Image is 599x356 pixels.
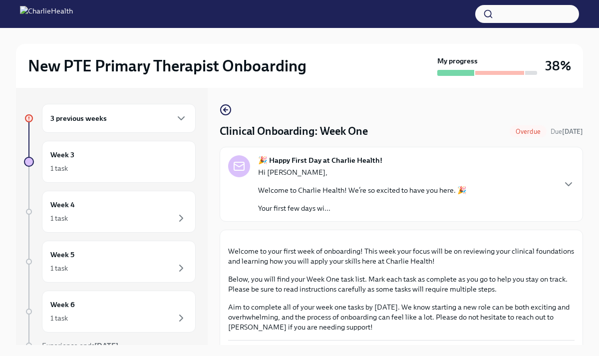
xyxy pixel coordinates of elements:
[562,128,583,135] strong: [DATE]
[24,191,196,233] a: Week 41 task
[24,141,196,183] a: Week 31 task
[228,302,575,332] p: Aim to complete all of your week one tasks by [DATE]. We know starting a new role can be both exc...
[228,246,575,266] p: Welcome to your first week of onboarding! This week your focus will be on reviewing your clinical...
[551,127,583,136] span: September 20th, 2025 08:00
[50,299,75,310] h6: Week 6
[228,274,575,294] p: Below, you will find your Week One task list. Mark each task as complete as you go to help you st...
[42,341,118,350] span: Experience ends
[50,263,68,273] div: 1 task
[28,56,306,76] h2: New PTE Primary Therapist Onboarding
[545,57,571,75] h3: 38%
[42,104,196,133] div: 3 previous weeks
[50,313,68,323] div: 1 task
[24,291,196,333] a: Week 61 task
[437,56,478,66] strong: My progress
[510,128,547,135] span: Overdue
[258,203,467,213] p: Your first few days wi...
[50,163,68,173] div: 1 task
[50,113,107,124] h6: 3 previous weeks
[551,128,583,135] span: Due
[20,6,73,22] img: CharlieHealth
[50,149,74,160] h6: Week 3
[258,185,467,195] p: Welcome to Charlie Health! We’re so excited to have you here. 🎉
[50,213,68,223] div: 1 task
[94,341,118,350] strong: [DATE]
[50,199,75,210] h6: Week 4
[258,167,467,177] p: Hi [PERSON_NAME],
[258,155,382,165] strong: 🎉 Happy First Day at Charlie Health!
[50,249,74,260] h6: Week 5
[220,124,368,139] h4: Clinical Onboarding: Week One
[24,241,196,283] a: Week 51 task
